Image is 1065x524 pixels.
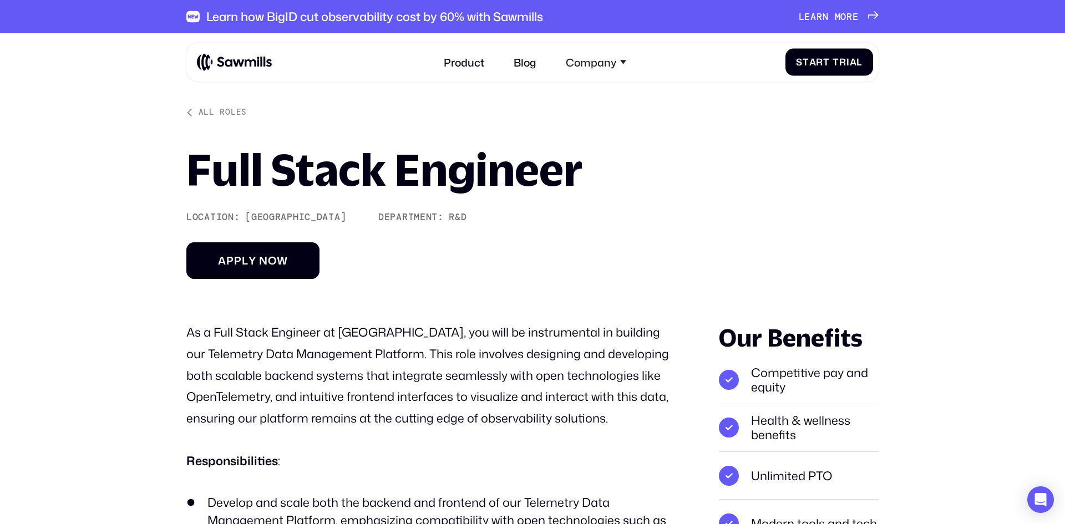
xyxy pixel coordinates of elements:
[259,254,268,267] span: n
[186,450,676,472] p: :
[186,322,676,429] p: As a Full Stack Engineer at [GEOGRAPHIC_DATA], you will be instrumental in building our Telemetry...
[242,254,248,267] span: l
[833,57,839,68] span: T
[719,404,879,452] li: Health & wellness benefits
[449,211,466,222] div: R&D
[248,254,257,267] span: y
[199,108,247,117] div: All roles
[810,11,816,22] span: a
[719,356,879,404] li: Competitive pay and equity
[206,9,543,24] div: Learn how BigID cut observability cost by 60% with Sawmills
[853,11,859,22] span: e
[823,57,830,68] span: t
[835,11,841,22] span: m
[803,57,809,68] span: t
[799,11,879,22] a: Learnmore
[245,211,346,222] div: [GEOGRAPHIC_DATA]
[850,57,857,68] span: a
[816,57,823,68] span: r
[846,57,850,68] span: i
[823,11,829,22] span: n
[816,11,823,22] span: r
[436,48,493,77] a: Product
[719,322,879,354] div: Our Benefits
[234,254,242,267] span: p
[719,452,879,500] li: Unlimited PTO
[846,11,853,22] span: r
[809,57,816,68] span: a
[1027,486,1054,513] div: Open Intercom Messenger
[506,48,545,77] a: Blog
[186,148,582,191] h1: Full Stack Engineer
[218,254,226,267] span: A
[839,57,846,68] span: r
[186,452,278,469] strong: Responsibilities
[785,48,874,75] a: StartTrial
[226,254,234,267] span: p
[557,48,634,77] div: Company
[186,108,247,117] a: All roles
[378,211,444,222] div: Department:
[268,254,277,267] span: o
[186,211,240,222] div: Location:
[804,11,810,22] span: e
[566,55,616,68] div: Company
[840,11,846,22] span: o
[856,57,863,68] span: l
[796,57,803,68] span: S
[799,11,805,22] span: L
[277,254,288,267] span: w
